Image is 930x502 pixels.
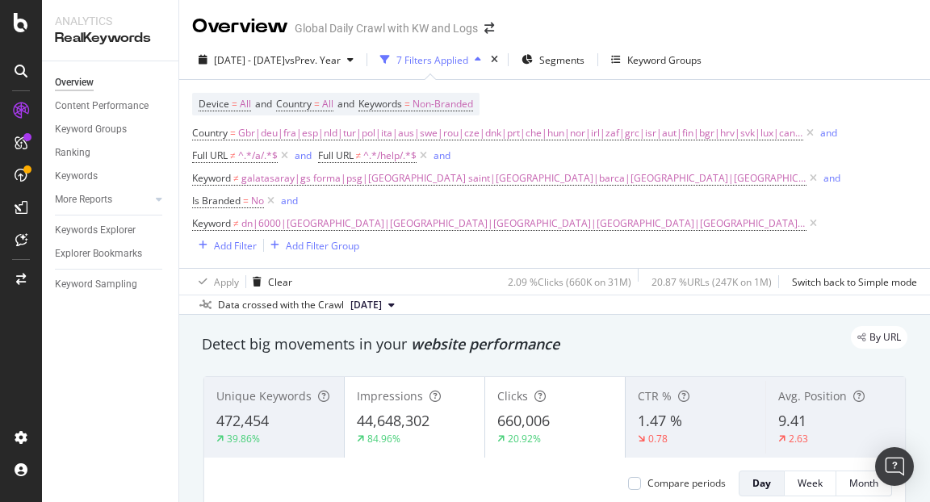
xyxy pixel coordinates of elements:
div: Month [849,476,878,490]
div: and [295,149,312,162]
button: and [434,148,450,163]
span: Is Branded [192,194,241,207]
span: galatasaray|gs forma|psg|[GEOGRAPHIC_DATA] saint|[GEOGRAPHIC_DATA]|barca|[GEOGRAPHIC_DATA]|[GEOGR... [241,167,806,190]
span: [DATE] - [DATE] [214,53,285,67]
span: Full URL [318,149,354,162]
span: ≠ [356,149,362,162]
span: = [243,194,249,207]
div: 7 Filters Applied [396,53,468,67]
div: Keywords [55,168,98,185]
button: Day [739,471,785,496]
button: Apply [192,269,239,295]
button: and [281,193,298,208]
span: 660,006 [497,411,550,430]
button: Keyword Groups [605,47,708,73]
button: [DATE] - [DATE]vsPrev. Year [192,47,360,73]
span: No [251,190,264,212]
a: Keywords Explorer [55,222,167,239]
div: Week [798,476,823,490]
div: 0.78 [648,432,668,446]
a: Explorer Bookmarks [55,245,167,262]
span: Non-Branded [413,93,473,115]
div: Add Filter [214,239,257,253]
div: 39.86% [227,432,260,446]
div: Clear [268,275,292,289]
div: Open Intercom Messenger [875,447,914,486]
div: Keywords Explorer [55,222,136,239]
button: Segments [515,47,591,73]
span: and [255,97,272,111]
button: and [823,170,840,186]
div: Explorer Bookmarks [55,245,142,262]
div: and [434,149,450,162]
button: Clear [246,269,292,295]
div: 20.87 % URLs ( 247K on 1M ) [651,275,772,289]
span: Keyword [192,171,231,185]
div: Switch back to Simple mode [792,275,917,289]
button: 7 Filters Applied [374,47,488,73]
div: 84.96% [367,432,400,446]
span: ≠ [230,149,236,162]
span: ≠ [233,216,239,230]
a: More Reports [55,191,151,208]
span: Device [199,97,229,111]
span: vs Prev. Year [285,53,341,67]
span: Avg. Position [778,388,847,404]
span: = [232,97,237,111]
a: Keywords [55,168,167,185]
div: RealKeywords [55,29,165,48]
button: Add Filter [192,236,257,255]
span: ^.*/help/.*$ [363,144,417,167]
span: 1.47 % [638,411,682,430]
span: Unique Keywords [216,388,312,404]
button: Add Filter Group [264,236,359,255]
span: All [322,93,333,115]
button: and [295,148,312,163]
div: Data crossed with the Crawl [218,298,344,312]
span: = [230,126,236,140]
span: and [337,97,354,111]
div: Add Filter Group [286,239,359,253]
span: dn|6000|[GEOGRAPHIC_DATA]|[GEOGRAPHIC_DATA]|[GEOGRAPHIC_DATA]|[GEOGRAPHIC_DATA]|[GEOGRAPHIC_DATA]... [241,212,806,235]
span: 9.41 [778,411,806,430]
a: Keyword Sampling [55,276,167,293]
span: CTR % [638,388,672,404]
span: Keyword [192,216,231,230]
button: Month [836,471,892,496]
button: [DATE] [344,295,401,315]
span: Impressions [357,388,423,404]
div: Keyword Groups [55,121,127,138]
div: Ranking [55,144,90,161]
span: 2025 Sep. 30th [350,298,382,312]
span: 472,454 [216,411,269,430]
div: and [820,126,837,140]
button: Week [785,471,836,496]
span: Country [192,126,228,140]
span: Clicks [497,388,528,404]
span: Gbr|deu|fra|esp|nld|tur|pol|ita|aus|swe|rou|cze|dnk|prt|che|hun|nor|irl|zaf|grc|isr|aut|fin|bgr|h... [238,122,803,144]
span: Keywords [358,97,402,111]
div: Keyword Sampling [55,276,137,293]
a: Content Performance [55,98,167,115]
div: Analytics [55,13,165,29]
div: arrow-right-arrow-left [484,23,494,34]
div: 2.63 [789,432,808,446]
div: and [823,171,840,185]
span: Country [276,97,312,111]
div: Apply [214,275,239,289]
span: 44,648,302 [357,411,429,430]
div: 20.92% [508,432,541,446]
a: Keyword Groups [55,121,167,138]
div: Overview [192,13,288,40]
a: Overview [55,74,167,91]
button: Switch back to Simple mode [785,269,917,295]
span: All [240,93,251,115]
span: Full URL [192,149,228,162]
div: 2.09 % Clicks ( 660K on 31M ) [508,275,631,289]
span: = [404,97,410,111]
div: Content Performance [55,98,149,115]
div: times [488,52,501,68]
div: More Reports [55,191,112,208]
div: Overview [55,74,94,91]
div: Global Daily Crawl with KW and Logs [295,20,478,36]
